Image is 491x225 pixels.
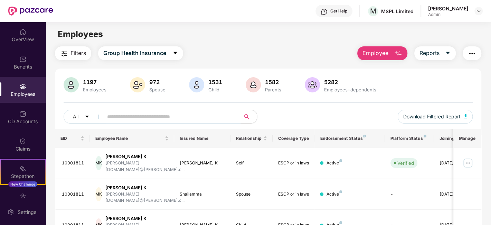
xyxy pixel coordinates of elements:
div: Settings [16,209,38,216]
img: svg+xml;base64,PHN2ZyBpZD0iQ0RfQWNjb3VudHMiIGRhdGEtbmFtZT0iQ0QgQWNjb3VudHMiIHhtbG5zPSJodHRwOi8vd3... [19,110,26,117]
span: EID [60,136,79,141]
div: [PERSON_NAME] [428,5,468,12]
div: [DATE] [440,191,471,198]
img: svg+xml;base64,PHN2ZyB4bWxucz0iaHR0cDovL3d3dy53My5vcmcvMjAwMC9zdmciIHhtbG5zOnhsaW5rPSJodHRwOi8vd3... [130,77,145,92]
img: svg+xml;base64,PHN2ZyBpZD0iQ2xhaW0iIHhtbG5zPSJodHRwOi8vd3d3LnczLm9yZy8yMDAwL3N2ZyIgd2lkdGg9IjIwIi... [19,138,26,145]
img: svg+xml;base64,PHN2ZyBpZD0iU2V0dGluZy0yMHgyMCIgeG1sbnM9Imh0dHA6Ly93d3cudzMub3JnLzIwMDAvc3ZnIiB3aW... [7,209,14,216]
th: Employee Name [90,129,174,148]
button: Reportscaret-down [414,46,456,60]
th: Joining Date [434,129,476,148]
span: caret-down [172,50,178,56]
div: Verified [397,160,414,166]
button: Allcaret-down [64,110,106,124]
span: search [240,114,254,119]
div: 972 [148,79,167,85]
img: svg+xml;base64,PHN2ZyB4bWxucz0iaHR0cDovL3d3dy53My5vcmcvMjAwMC9zdmciIHhtbG5zOnhsaW5rPSJodHRwOi8vd3... [394,49,402,58]
div: Spouse [148,87,167,92]
div: 1197 [82,79,108,85]
span: All [73,113,78,120]
div: Get Help [330,8,347,14]
span: M [370,7,376,15]
img: svg+xml;base64,PHN2ZyBpZD0iRHJvcGRvd24tMzJ4MzIiIHhtbG5zPSJodHRwOi8vd3d3LnczLm9yZy8yMDAwL3N2ZyIgd2... [476,8,481,14]
div: 1582 [264,79,283,85]
div: New Challenge [8,181,37,187]
span: caret-down [85,114,89,120]
button: Employee [357,46,407,60]
img: svg+xml;base64,PHN2ZyB4bWxucz0iaHR0cDovL3d3dy53My5vcmcvMjAwMC9zdmciIHhtbG5zOnhsaW5rPSJodHRwOi8vd3... [64,77,79,92]
div: [PERSON_NAME] K [105,153,185,160]
div: Endorsement Status [320,136,379,141]
img: svg+xml;base64,PHN2ZyB4bWxucz0iaHR0cDovL3d3dy53My5vcmcvMjAwMC9zdmciIHdpZHRoPSI4IiBoZWlnaHQ9IjgiIH... [339,221,342,224]
img: svg+xml;base64,PHN2ZyBpZD0iRW5kb3JzZW1lbnRzIiB4bWxucz0iaHR0cDovL3d3dy53My5vcmcvMjAwMC9zdmciIHdpZH... [19,192,26,199]
img: svg+xml;base64,PHN2ZyB4bWxucz0iaHR0cDovL3d3dy53My5vcmcvMjAwMC9zdmciIHhtbG5zOnhsaW5rPSJodHRwOi8vd3... [246,77,261,92]
img: svg+xml;base64,PHN2ZyBpZD0iQmVuZWZpdHMiIHhtbG5zPSJodHRwOi8vd3d3LnczLm9yZy8yMDAwL3N2ZyIgd2lkdGg9Ij... [19,56,26,63]
img: svg+xml;base64,PHN2ZyB4bWxucz0iaHR0cDovL3d3dy53My5vcmcvMjAwMC9zdmciIHdpZHRoPSI4IiBoZWlnaHQ9IjgiIH... [339,190,342,193]
th: EID [55,129,90,148]
div: Shailamma [180,191,225,198]
span: Employee Name [95,136,163,141]
img: svg+xml;base64,PHN2ZyB4bWxucz0iaHR0cDovL3d3dy53My5vcmcvMjAwMC9zdmciIHdpZHRoPSIyMSIgaGVpZ2h0PSIyMC... [19,165,26,172]
div: ESCP or in laws [278,191,309,198]
div: 5282 [323,79,378,85]
div: [PERSON_NAME] K [180,160,225,166]
img: svg+xml;base64,PHN2ZyB4bWxucz0iaHR0cDovL3d3dy53My5vcmcvMjAwMC9zdmciIHdpZHRoPSI4IiBoZWlnaHQ9IjgiIH... [339,159,342,162]
div: [DATE] [440,160,471,166]
th: Manage [453,129,481,148]
th: Coverage Type [273,129,315,148]
img: New Pazcare Logo [8,7,53,16]
img: svg+xml;base64,PHN2ZyB4bWxucz0iaHR0cDovL3d3dy53My5vcmcvMjAwMC9zdmciIHhtbG5zOnhsaW5rPSJodHRwOi8vd3... [189,77,204,92]
td: - [385,179,434,210]
div: 10001811 [62,191,85,198]
div: ESCP or in laws [278,160,309,166]
img: svg+xml;base64,PHN2ZyB4bWxucz0iaHR0cDovL3d3dy53My5vcmcvMjAwMC9zdmciIHhtbG5zOnhsaW5rPSJodHRwOi8vd3... [305,77,320,92]
div: Employees+dependents [323,87,378,92]
th: Relationship [230,129,273,148]
div: 1531 [207,79,224,85]
img: svg+xml;base64,PHN2ZyB4bWxucz0iaHR0cDovL3d3dy53My5vcmcvMjAwMC9zdmciIHdpZHRoPSIyNCIgaGVpZ2h0PSIyNC... [60,49,68,58]
div: Child [207,87,224,92]
div: [PERSON_NAME][DOMAIN_NAME]@[PERSON_NAME].c... [105,191,185,204]
img: svg+xml;base64,PHN2ZyBpZD0iRW1wbG95ZWVzIiB4bWxucz0iaHR0cDovL3d3dy53My5vcmcvMjAwMC9zdmciIHdpZHRoPS... [19,83,26,90]
div: Employees [82,87,108,92]
th: Insured Name [174,129,230,148]
span: caret-down [445,50,451,56]
div: Spouse [236,191,267,198]
div: 10001811 [62,160,85,166]
span: Group Health Insurance [103,49,166,57]
div: Self [236,160,267,166]
div: Active [326,191,342,198]
span: Relationship [236,136,262,141]
img: svg+xml;base64,PHN2ZyB4bWxucz0iaHR0cDovL3d3dy53My5vcmcvMjAwMC9zdmciIHdpZHRoPSI4IiBoZWlnaHQ9IjgiIH... [363,135,366,137]
div: MSPL Limited [381,8,414,15]
span: Employees [58,29,103,39]
div: Platform Status [390,136,428,141]
img: svg+xml;base64,PHN2ZyB4bWxucz0iaHR0cDovL3d3dy53My5vcmcvMjAwMC9zdmciIHdpZHRoPSI4IiBoZWlnaHQ9IjgiIH... [424,135,426,137]
button: search [240,110,257,124]
span: Filters [70,49,86,57]
img: svg+xml;base64,PHN2ZyBpZD0iSG9tZSIgeG1sbnM9Imh0dHA6Ly93d3cudzMub3JnLzIwMDAvc3ZnIiB3aWR0aD0iMjAiIG... [19,28,26,35]
div: MK [95,187,102,201]
button: Group Health Insurancecaret-down [98,46,183,60]
div: [PERSON_NAME][DOMAIN_NAME]@[PERSON_NAME].c... [105,160,185,173]
span: Reports [419,49,440,57]
button: Filters [55,46,91,60]
button: Download Filtered Report [398,110,473,124]
div: [PERSON_NAME] K [105,215,185,222]
div: MK [95,156,102,170]
div: Active [326,160,342,166]
span: Download Filtered Report [403,113,461,120]
img: manageButton [462,157,473,169]
img: svg+xml;base64,PHN2ZyB4bWxucz0iaHR0cDovL3d3dy53My5vcmcvMjAwMC9zdmciIHdpZHRoPSIyNCIgaGVpZ2h0PSIyNC... [468,49,476,58]
span: Employee [362,49,388,57]
div: Admin [428,12,468,17]
img: svg+xml;base64,PHN2ZyB4bWxucz0iaHR0cDovL3d3dy53My5vcmcvMjAwMC9zdmciIHhtbG5zOnhsaW5rPSJodHRwOi8vd3... [464,114,468,118]
div: Parents [264,87,283,92]
div: [PERSON_NAME] K [105,184,185,191]
div: Stepathon [1,173,45,180]
img: svg+xml;base64,PHN2ZyBpZD0iSGVscC0zMngzMiIgeG1sbnM9Imh0dHA6Ly93d3cudzMub3JnLzIwMDAvc3ZnIiB3aWR0aD... [321,8,328,15]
